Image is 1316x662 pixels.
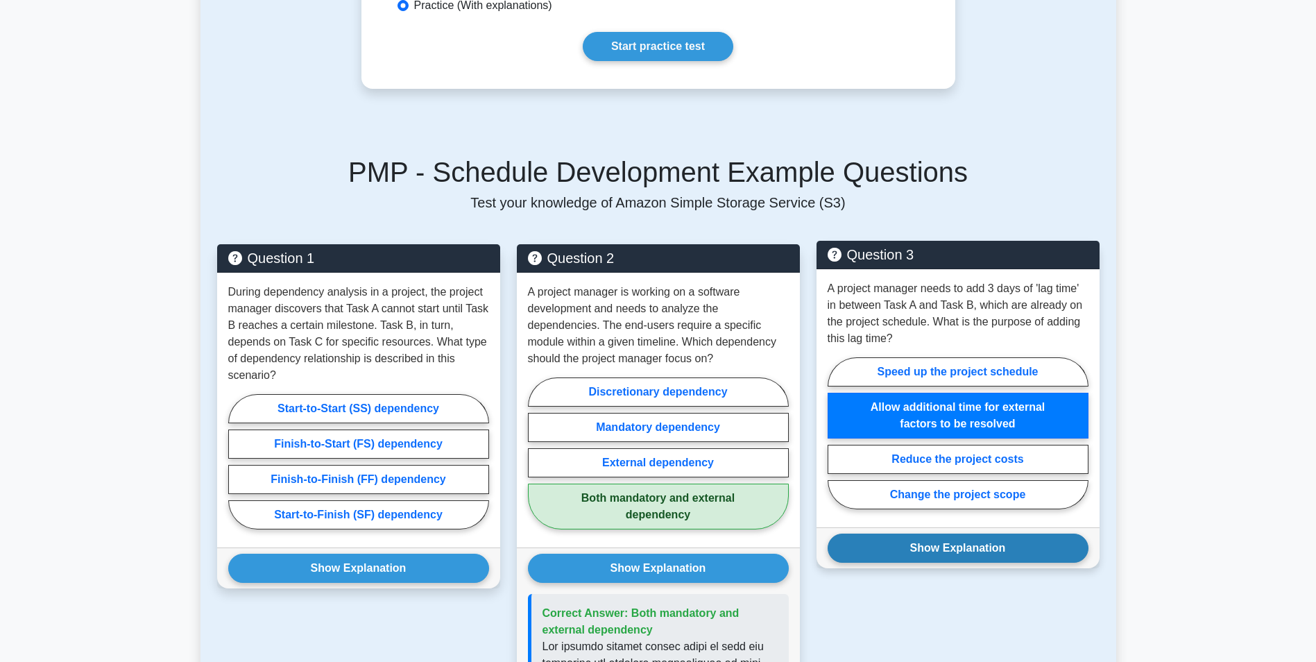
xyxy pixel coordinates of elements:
[528,413,789,442] label: Mandatory dependency
[528,250,789,266] h5: Question 2
[528,448,789,477] label: External dependency
[828,357,1088,387] label: Speed up the project schedule
[217,155,1100,189] h5: PMP - Schedule Development Example Questions
[528,284,789,367] p: A project manager is working on a software development and needs to analyze the dependencies. The...
[828,534,1088,563] button: Show Explanation
[828,445,1088,474] label: Reduce the project costs
[228,500,489,529] label: Start-to-Finish (SF) dependency
[228,554,489,583] button: Show Explanation
[528,554,789,583] button: Show Explanation
[828,246,1088,263] h5: Question 3
[228,430,489,459] label: Finish-to-Start (FS) dependency
[828,280,1088,347] p: A project manager needs to add 3 days of 'lag time' in between Task A and Task B, which are alrea...
[828,393,1088,439] label: Allow additional time for external factors to be resolved
[228,250,489,266] h5: Question 1
[528,377,789,407] label: Discretionary dependency
[228,465,489,494] label: Finish-to-Finish (FF) dependency
[228,284,489,384] p: During dependency analysis in a project, the project manager discovers that Task A cannot start u...
[542,607,740,636] span: Correct Answer: Both mandatory and external dependency
[528,484,789,529] label: Both mandatory and external dependency
[217,194,1100,211] p: Test your knowledge of Amazon Simple Storage Service (S3)
[228,394,489,423] label: Start-to-Start (SS) dependency
[583,32,733,61] a: Start practice test
[828,480,1088,509] label: Change the project scope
